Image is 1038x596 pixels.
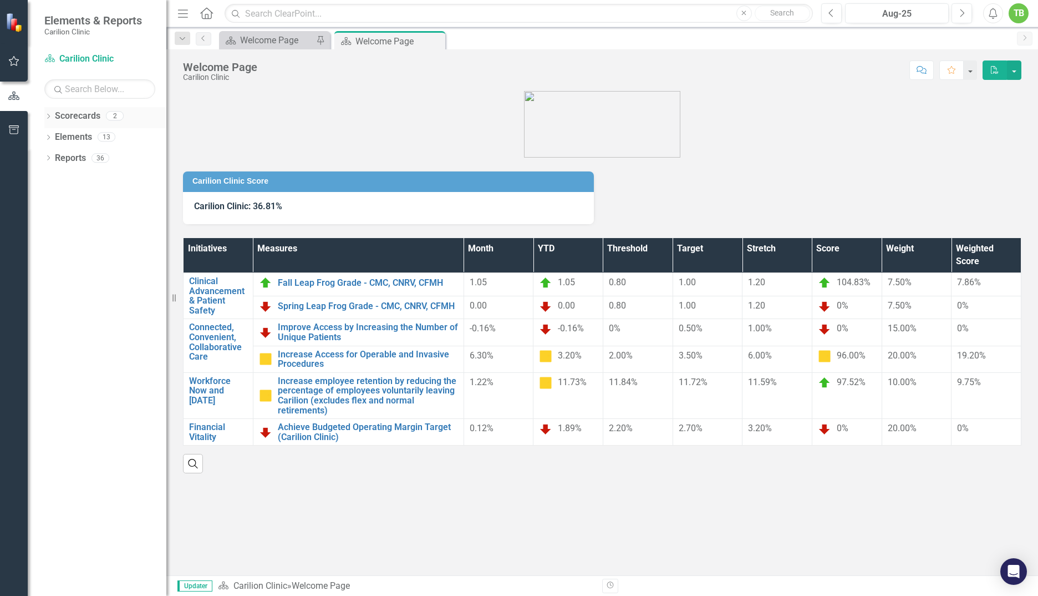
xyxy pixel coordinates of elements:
[1000,558,1027,585] div: Open Intercom Messenger
[679,300,696,311] span: 1.00
[470,277,487,287] span: 1.05
[44,14,142,27] span: Elements & Reports
[539,376,552,390] img: Caution
[539,276,552,290] img: On Target
[818,276,831,290] img: On Target
[189,376,247,406] a: Workforce Now and [DATE]
[194,201,282,211] span: Carilion Clinic: 36.81%
[44,79,155,99] input: Search Below...
[98,133,115,142] div: 13
[888,300,912,311] span: 7.50%
[957,300,969,311] span: 0%
[470,300,487,311] span: 0.00
[253,346,464,372] td: Double-Click to Edit Right Click for Context Menu
[837,277,871,287] span: 104.83%
[106,112,124,121] div: 2
[44,27,142,36] small: Carilion Clinic
[539,300,552,313] img: Below Plan
[470,350,493,361] span: 6.30%
[192,177,588,185] h3: Carilion Clinic Score
[44,53,155,65] a: Carilion Clinic
[55,131,92,144] a: Elements
[957,350,986,361] span: 19.20%
[609,277,626,287] span: 0.80
[558,423,582,433] span: 1.89%
[679,423,703,433] span: 2.70%
[253,372,464,418] td: Double-Click to Edit Right Click for Context Menu
[818,322,831,336] img: Below Plan
[253,296,464,319] td: Double-Click to Edit Right Click for Context Menu
[55,110,100,123] a: Scorecards
[558,377,587,387] span: 11.73%
[183,73,257,82] div: Carilion Clinic
[748,323,772,334] span: 1.00%
[278,422,458,442] a: Achieve Budgeted Operating Margin Target (Carilion Clinic)
[233,580,287,591] a: Carilion Clinic
[253,273,464,296] td: Double-Click to Edit Right Click for Context Menu
[177,580,212,592] span: Updater
[818,350,831,363] img: Caution
[259,389,272,402] img: Caution
[957,323,969,334] span: 0%
[558,324,584,334] span: -0.16%
[539,350,552,363] img: Caution
[558,350,582,361] span: 3.20%
[225,4,813,23] input: Search ClearPoint...
[679,323,703,334] span: 0.50%
[55,152,86,165] a: Reports
[184,372,253,418] td: Double-Click to Edit Right Click for Context Menu
[184,273,253,319] td: Double-Click to Edit Right Click for Context Menu
[6,13,25,32] img: ClearPoint Strategy
[679,377,708,387] span: 11.72%
[558,277,575,287] span: 1.05
[770,8,794,17] span: Search
[679,350,703,361] span: 3.50%
[845,3,949,23] button: Aug-25
[837,324,848,334] span: 0%
[818,300,831,313] img: Below Plan
[888,350,917,361] span: 20.00%
[818,376,831,390] img: On Target
[888,277,912,287] span: 7.50%
[240,33,313,47] div: Welcome Page
[609,300,626,311] span: 0.80
[1009,3,1029,23] div: TB
[888,377,917,387] span: 10.00%
[609,423,633,433] span: 2.20%
[278,278,458,288] a: Fall Leap Frog Grade - CMC, CNRV, CFMH
[259,426,272,439] img: Below Plan
[679,277,696,287] span: 1.00
[957,423,969,433] span: 0%
[259,300,272,313] img: Below Plan
[888,323,917,334] span: 15.00%
[470,423,493,433] span: 0.12%
[91,153,109,163] div: 36
[278,301,458,311] a: Spring Leap Frog Grade - CMC, CNRV, CFMH
[222,33,313,47] a: Welcome Page
[818,422,831,436] img: Below Plan
[278,350,458,369] a: Increase Access for Operable and Invasive Procedures
[218,580,594,593] div: »
[355,34,442,48] div: Welcome Page
[609,323,620,334] span: 0%
[837,377,866,387] span: 97.52%
[957,377,981,387] span: 9.75%
[253,419,464,446] td: Double-Click to Edit Right Click for Context Menu
[259,276,272,290] img: On Target
[183,61,257,73] div: Welcome Page
[259,326,272,339] img: Below Plan
[184,319,253,372] td: Double-Click to Edit Right Click for Context Menu
[888,423,917,433] span: 20.00%
[189,422,247,442] a: Financial Vitality
[539,322,552,336] img: Below Plan
[189,276,247,315] a: Clinical Advancement & Patient Safety
[849,7,945,21] div: Aug-25
[957,277,981,287] span: 7.86%
[189,322,247,361] a: Connected, Convenient, Collaborative Care
[278,322,458,342] a: Improve Access by Increasing the Number of Unique Patients
[539,422,552,436] img: Below Plan
[748,377,777,387] span: 11.59%
[253,319,464,346] td: Double-Click to Edit Right Click for Context Menu
[748,350,772,361] span: 6.00%
[292,580,350,591] div: Welcome Page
